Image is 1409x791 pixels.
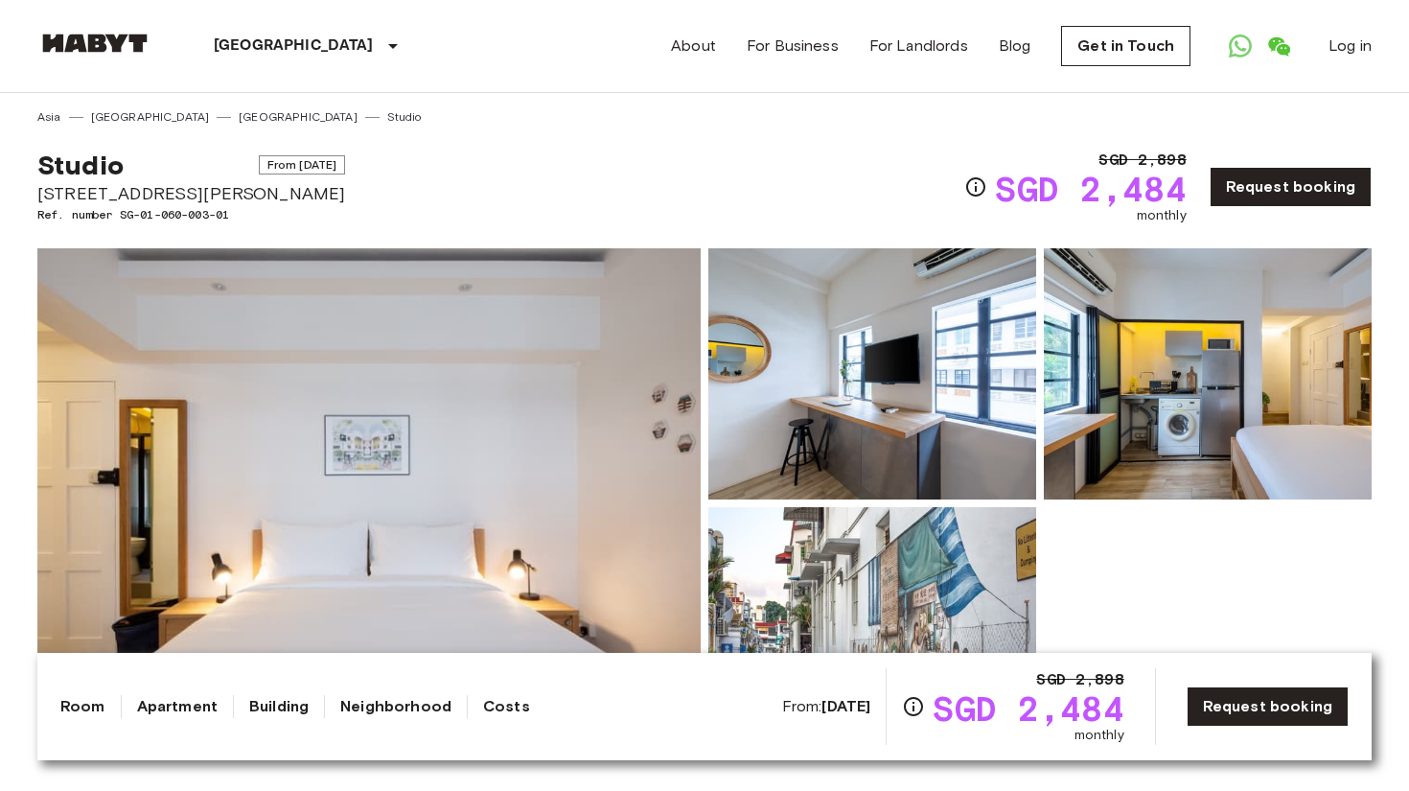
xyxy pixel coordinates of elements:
span: Studio [37,149,124,181]
a: Request booking [1210,167,1372,207]
a: Building [249,695,309,718]
svg: Check cost overview for full price breakdown. Please note that discounts apply to new joiners onl... [964,175,987,198]
span: [STREET_ADDRESS][PERSON_NAME] [37,181,345,206]
span: SGD 2,898 [1036,668,1123,691]
span: monthly [1137,206,1187,225]
b: [DATE] [821,697,870,715]
a: Studio [387,108,422,126]
a: Request booking [1187,686,1349,727]
a: Apartment [137,695,218,718]
a: [GEOGRAPHIC_DATA] [239,108,358,126]
a: For Business [747,35,839,58]
a: Get in Touch [1061,26,1190,66]
a: Log in [1328,35,1372,58]
img: Picture of unit SG-01-060-003-01 [708,248,1036,500]
a: Open WeChat [1259,27,1298,65]
a: [GEOGRAPHIC_DATA] [91,108,210,126]
span: From: [782,696,871,717]
img: Picture of unit SG-01-060-003-01 [708,507,1036,758]
svg: Check cost overview for full price breakdown. Please note that discounts apply to new joiners onl... [902,695,925,718]
span: monthly [1074,726,1124,745]
a: Blog [999,35,1031,58]
span: SGD 2,484 [995,172,1186,206]
img: Picture of unit SG-01-060-003-01 [1044,248,1372,500]
p: [GEOGRAPHIC_DATA] [214,35,374,58]
span: From [DATE] [259,155,346,174]
img: Marketing picture of unit SG-01-060-003-01 [37,248,701,758]
span: SGD 2,484 [933,691,1123,726]
a: For Landlords [869,35,968,58]
img: Habyt [37,34,152,53]
a: Room [60,695,105,718]
span: Ref. number SG-01-060-003-01 [37,206,345,223]
span: SGD 2,898 [1098,149,1186,172]
a: Neighborhood [340,695,451,718]
a: Asia [37,108,61,126]
a: Costs [483,695,530,718]
a: About [671,35,716,58]
a: Open WhatsApp [1221,27,1259,65]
